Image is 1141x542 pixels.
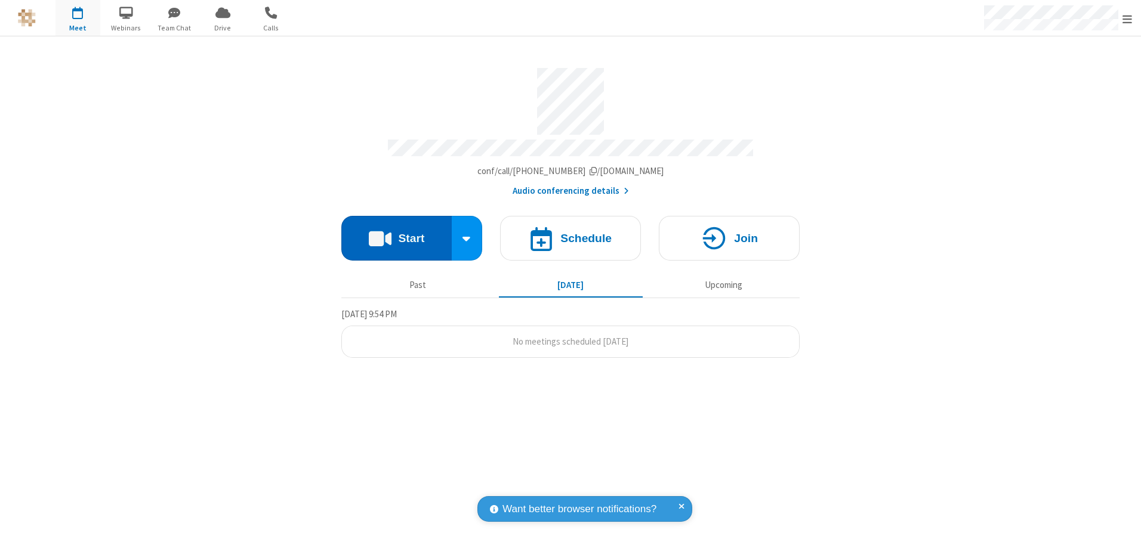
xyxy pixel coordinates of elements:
button: Past [346,274,490,296]
button: Audio conferencing details [513,184,629,198]
section: Today's Meetings [341,307,800,358]
span: Drive [201,23,245,33]
button: Schedule [500,216,641,261]
span: Team Chat [152,23,197,33]
div: Start conference options [452,216,483,261]
span: [DATE] 9:54 PM [341,308,397,320]
button: Join [659,216,800,261]
img: QA Selenium DO NOT DELETE OR CHANGE [18,9,36,27]
button: Start [341,216,452,261]
span: Meet [55,23,100,33]
span: Copy my meeting room link [477,165,664,176]
span: No meetings scheduled [DATE] [513,336,628,347]
h4: Start [398,233,424,244]
h4: Schedule [560,233,612,244]
button: Upcoming [652,274,795,296]
span: Calls [249,23,294,33]
h4: Join [734,233,758,244]
span: Want better browser notifications? [502,501,656,517]
section: Account details [341,59,800,198]
span: Webinars [104,23,149,33]
button: [DATE] [499,274,643,296]
button: Copy my meeting room linkCopy my meeting room link [477,165,664,178]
